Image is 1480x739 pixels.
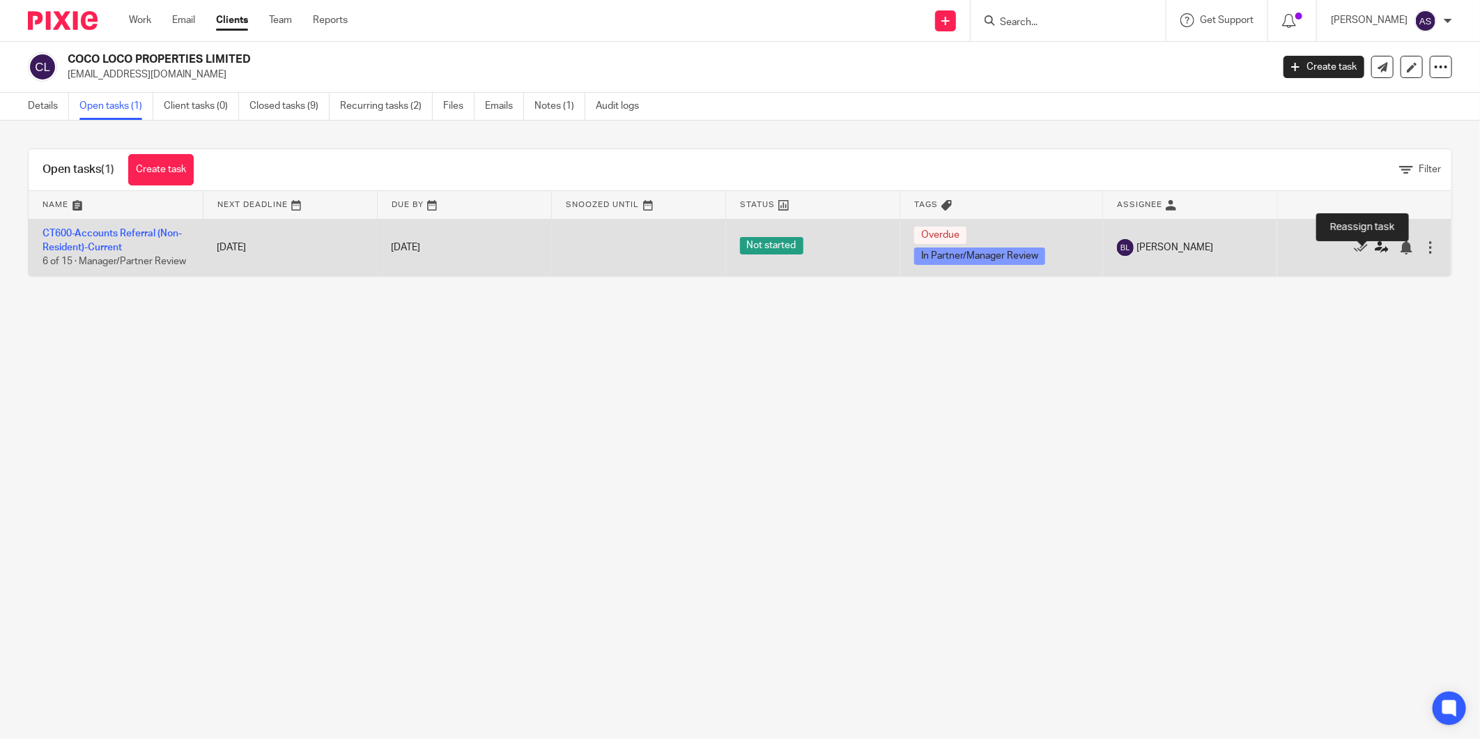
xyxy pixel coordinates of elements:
[28,52,57,82] img: svg%3E
[313,13,348,27] a: Reports
[914,247,1045,265] span: In Partner/Manager Review
[1200,15,1254,25] span: Get Support
[1137,241,1214,254] span: [PERSON_NAME]
[1117,239,1134,256] img: svg%3E
[485,93,524,120] a: Emails
[43,162,114,177] h1: Open tasks
[79,93,153,120] a: Open tasks (1)
[999,17,1124,29] input: Search
[43,257,186,266] span: 6 of 15 · Manager/Partner Review
[340,93,433,120] a: Recurring tasks (2)
[1331,13,1408,27] p: [PERSON_NAME]
[164,93,239,120] a: Client tasks (0)
[128,154,194,185] a: Create task
[596,93,649,120] a: Audit logs
[566,201,639,208] span: Snoozed Until
[172,13,195,27] a: Email
[740,201,775,208] span: Status
[914,201,938,208] span: Tags
[68,52,1024,67] h2: COCO LOCO PROPERTIES LIMITED
[1419,165,1441,174] span: Filter
[443,93,475,120] a: Files
[43,229,182,252] a: CT600-Accounts Referral (Non-Resident)-Current
[203,219,377,276] td: [DATE]
[101,164,114,175] span: (1)
[1284,56,1364,78] a: Create task
[269,13,292,27] a: Team
[28,11,98,30] img: Pixie
[216,13,248,27] a: Clients
[1354,241,1375,254] a: Mark as done
[1415,10,1437,32] img: svg%3E
[28,93,69,120] a: Details
[914,227,966,244] span: Overdue
[68,68,1263,82] p: [EMAIL_ADDRESS][DOMAIN_NAME]
[534,93,585,120] a: Notes (1)
[249,93,330,120] a: Closed tasks (9)
[391,243,420,252] span: [DATE]
[129,13,151,27] a: Work
[740,237,803,254] span: Not started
